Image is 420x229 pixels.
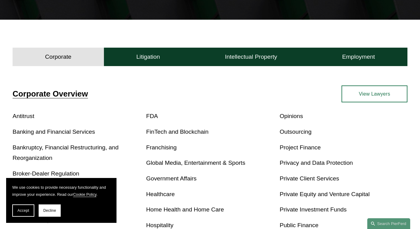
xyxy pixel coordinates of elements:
a: Government Affairs [146,175,197,182]
span: Accept [17,208,29,213]
a: Opinions [280,113,303,119]
a: Hospitality [146,222,174,228]
a: Public Finance [280,222,318,228]
a: Banking and Financial Services [13,128,95,135]
a: Corporate Overview [13,89,88,98]
a: Broker-Dealer Regulation [13,170,79,177]
a: Antitrust [13,113,34,119]
h4: Employment [342,53,375,61]
button: Decline [39,204,61,217]
a: Franchising [146,144,177,151]
a: Project Finance [280,144,321,151]
a: FDA [146,113,158,119]
h4: Corporate [45,53,71,61]
h4: Intellectual Property [225,53,277,61]
a: FinTech and Blockchain [146,128,208,135]
p: We use cookies to provide necessary functionality and improve your experience. Read our . [12,184,110,198]
a: Private Investment Funds [280,206,346,213]
a: Commodities, Futures & Derivatives [13,217,107,223]
a: Search this site [367,218,410,229]
a: Outsourcing [280,128,311,135]
button: Accept [12,204,34,217]
a: Privacy and Data Protection [280,160,353,166]
a: Home Health and Home Care [146,206,224,213]
a: Bankruptcy, Financial Restructuring, and Reorganization [13,144,119,161]
a: Healthcare [146,191,175,197]
a: View Lawyers [342,85,407,102]
section: Cookie banner [6,178,116,223]
span: Decline [43,208,56,213]
a: Private Client Services [280,175,339,182]
a: Cookie Policy [73,192,96,197]
a: Private Equity and Venture Capital [280,191,369,197]
a: Global Media, Entertainment & Sports [146,160,245,166]
h4: Litigation [136,53,160,61]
